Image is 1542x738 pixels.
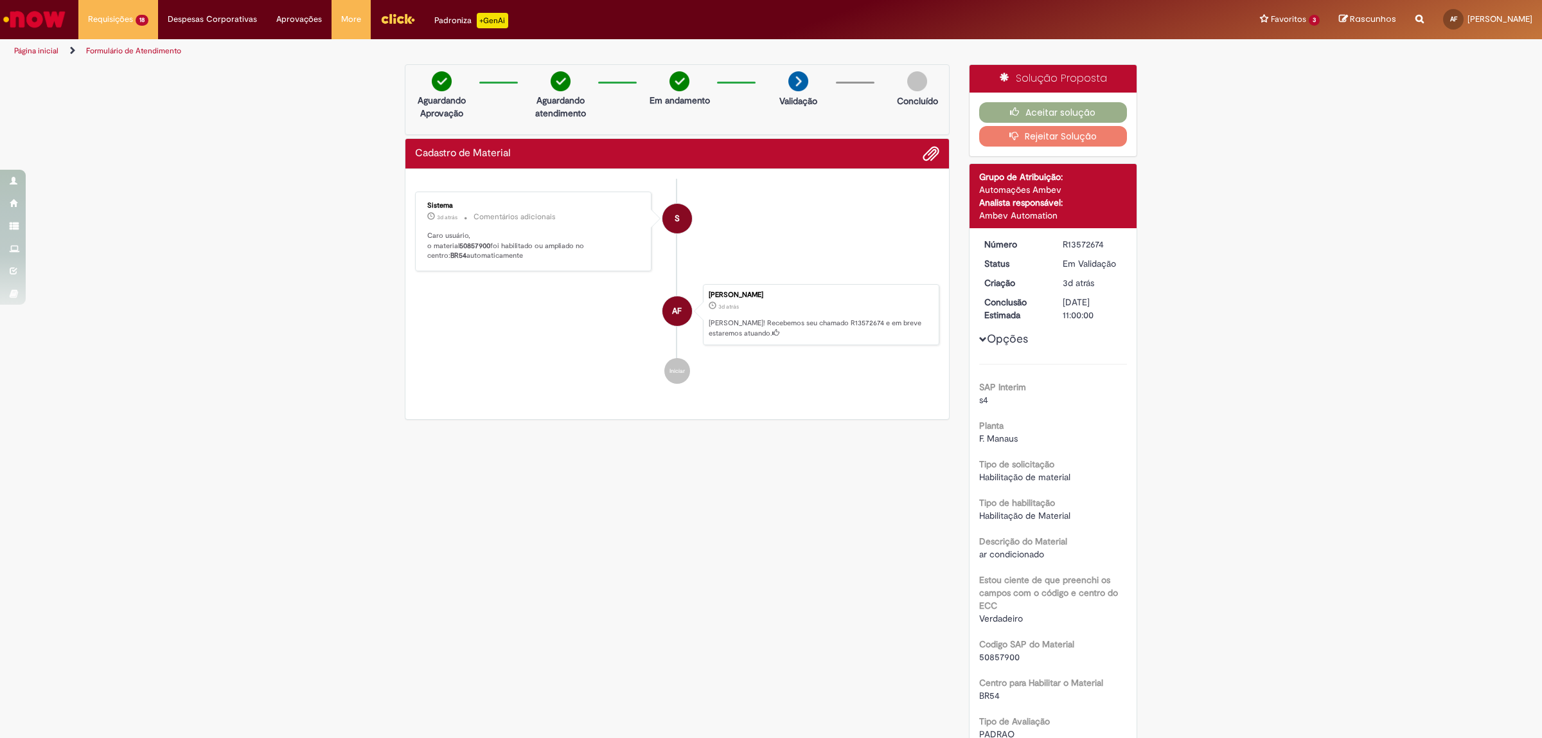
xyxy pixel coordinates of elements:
[459,241,490,251] b: 50857900
[979,574,1118,611] b: Estou ciente de que preenchi os campos com o código e centro do ECC
[718,303,739,310] time: 27/09/2025 09:10:53
[979,183,1128,196] div: Automações Ambev
[923,145,939,162] button: Adicionar anexos
[675,203,680,234] span: S
[979,433,1018,444] span: F. Manaus
[979,209,1128,222] div: Ambev Automation
[168,13,257,26] span: Despesas Corporativas
[1063,257,1122,270] div: Em Validação
[1350,13,1396,25] span: Rascunhos
[1063,277,1094,289] time: 27/09/2025 09:10:53
[788,71,808,91] img: arrow-next.png
[979,102,1128,123] button: Aceitar solução
[979,126,1128,147] button: Rejeitar Solução
[975,296,1054,321] dt: Conclusão Estimada
[709,318,932,338] p: [PERSON_NAME]! Recebemos seu chamado R13572674 e em breve estaremos atuando.
[979,715,1050,727] b: Tipo de Avaliação
[437,213,457,221] span: 3d atrás
[979,420,1004,431] b: Planta
[477,13,508,28] p: +GenAi
[979,497,1055,509] b: Tipo de habilitação
[88,13,133,26] span: Requisições
[975,257,1054,270] dt: Status
[672,296,682,327] span: AF
[662,204,692,233] div: System
[669,71,689,91] img: check-circle-green.png
[1339,14,1396,26] a: Rascunhos
[975,238,1054,251] dt: Número
[979,394,988,406] span: s4
[551,71,571,91] img: check-circle-green.png
[10,39,1018,63] ul: Trilhas de página
[1063,276,1122,289] div: 27/09/2025 09:10:53
[779,94,817,107] p: Validação
[427,231,641,261] p: Caro usuário, o material foi habilitado ou ampliado no centro: automaticamente
[341,13,361,26] span: More
[979,690,1000,701] span: BR54
[970,65,1137,93] div: Solução Proposta
[979,651,1020,663] span: 50857900
[907,71,927,91] img: img-circle-grey.png
[432,71,452,91] img: check-circle-green.png
[979,613,1023,624] span: Verdadeiro
[1063,277,1094,289] span: 3d atrás
[979,471,1070,483] span: Habilitação de material
[1467,14,1532,24] span: [PERSON_NAME]
[474,212,556,222] small: Comentários adicionais
[415,148,511,159] h2: Cadastro de Material Histórico de tíquete
[979,535,1067,547] b: Descrição do Material
[136,15,148,26] span: 18
[529,94,592,120] p: Aguardando atendimento
[650,94,710,107] p: Em andamento
[979,638,1074,650] b: Codigo SAP do Material
[718,303,739,310] span: 3d atrás
[1063,238,1122,251] div: R13572674
[86,46,181,56] a: Formulário de Atendimento
[1271,13,1306,26] span: Favoritos
[897,94,938,107] p: Concluído
[427,202,641,210] div: Sistema
[1,6,67,32] img: ServiceNow
[411,94,473,120] p: Aguardando Aprovação
[979,677,1103,688] b: Centro para Habilitar o Material
[979,510,1070,521] span: Habilitação de Material
[14,46,58,56] a: Página inicial
[979,548,1044,560] span: ar condicionado
[415,179,939,397] ul: Histórico de tíquete
[434,13,508,28] div: Padroniza
[979,196,1128,209] div: Analista responsável:
[1450,15,1457,23] span: AF
[979,381,1026,393] b: SAP Interim
[415,284,939,346] li: Alexsanden Cardoso Fonseca
[979,170,1128,183] div: Grupo de Atribuição:
[450,251,466,260] b: BR54
[380,9,415,28] img: click_logo_yellow_360x200.png
[662,296,692,326] div: Alexsanden Cardoso Fonseca
[709,291,932,299] div: [PERSON_NAME]
[437,213,457,221] time: 27/09/2025 09:14:59
[276,13,322,26] span: Aprovações
[1063,296,1122,321] div: [DATE] 11:00:00
[1309,15,1320,26] span: 3
[979,458,1054,470] b: Tipo de solicitação
[975,276,1054,289] dt: Criação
